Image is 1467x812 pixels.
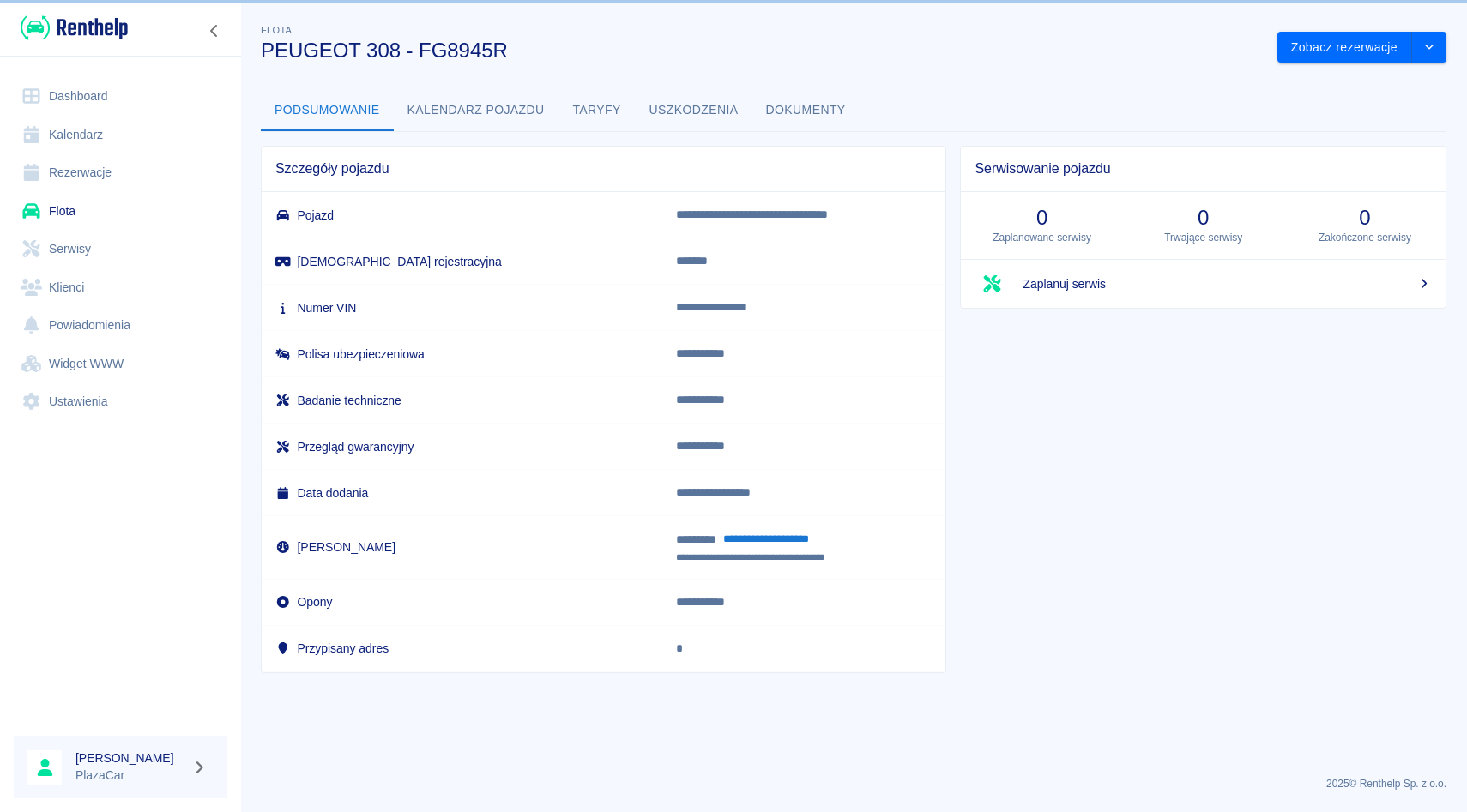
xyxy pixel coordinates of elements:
a: Zaplanuj serwis [961,260,1446,308]
a: Widget WWW [14,345,227,383]
span: Serwisowanie pojazdu [975,160,1432,177]
p: PlazaCar [75,767,185,785]
a: 0Zakończone serwisy [1284,192,1446,259]
a: Rezerwacje [14,153,227,192]
button: Dokumenty [752,90,860,131]
h3: PEUGEOT 308 - FG8945R [261,39,1264,63]
h6: Opony [275,593,649,611]
p: Trwające serwisy [1137,230,1271,245]
h6: Data dodania [275,484,649,502]
h6: [PERSON_NAME] [275,538,649,556]
h6: Numer VIN [275,299,649,316]
h6: Przypisany adres [275,640,649,657]
a: Klienci [14,268,227,307]
h6: Przegląd gwarancyjny [275,438,649,455]
button: Uszkodzenia [636,90,752,131]
button: Zwiń nawigację [202,20,227,42]
span: Szczegóły pojazdu [275,160,932,177]
button: Zobacz rezerwacje [1277,32,1412,63]
button: Podsumowanie [261,90,394,131]
button: Kalendarz pojazdu [394,90,558,131]
a: Kalendarz [14,116,227,154]
h3: 0 [975,206,1108,230]
h6: Pojazd [275,207,649,224]
a: Serwisy [14,230,227,268]
button: Taryfy [558,90,636,131]
a: Powiadomienia [14,306,227,345]
a: Ustawienia [14,382,227,421]
h6: Badanie techniczne [275,392,649,409]
a: 0Trwające serwisy [1123,192,1284,259]
img: Renthelp logo [21,14,128,42]
a: 0Zaplanowane serwisy [961,192,1122,259]
h3: 0 [1137,206,1271,230]
h6: [DEMOGRAPHIC_DATA] rejestracyjna [275,253,649,270]
h6: [PERSON_NAME] [75,749,185,767]
h6: Polisa ubezpieczeniowa [275,346,649,363]
h3: 0 [1298,206,1432,230]
p: Zaplanowane serwisy [975,230,1108,245]
p: Zakończone serwisy [1298,230,1432,245]
span: Flota [261,25,292,35]
a: Flota [14,192,227,231]
span: Zaplanuj serwis [1023,275,1432,293]
p: 2025 © Renthelp Sp. z o.o. [261,776,1446,791]
a: Renthelp logo [14,14,128,42]
a: Dashboard [14,77,227,116]
button: drop-down [1412,32,1446,63]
